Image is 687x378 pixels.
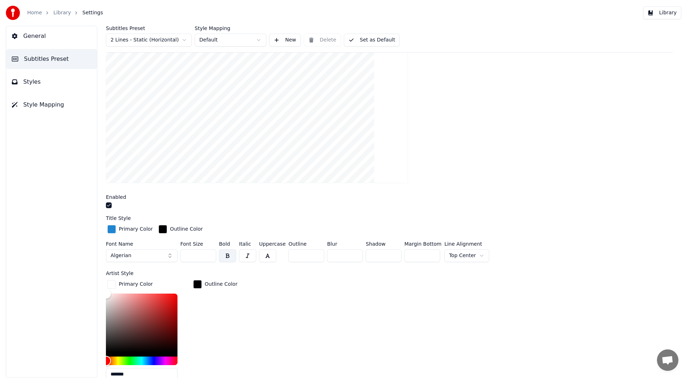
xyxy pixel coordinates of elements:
a: Open chat [657,349,678,371]
label: Outline [288,241,324,246]
label: Font Size [180,241,216,246]
button: Library [643,6,681,19]
label: Line Alignment [444,241,489,246]
span: Settings [82,9,103,16]
label: Artist Style [106,271,133,276]
label: Italic [239,241,256,246]
button: Subtitles Preset [6,49,97,69]
button: Primary Color [106,224,154,235]
span: Style Mapping [23,100,64,109]
button: Styles [6,72,97,92]
label: Title Style [106,216,131,221]
nav: breadcrumb [27,9,103,16]
div: Primary Color [119,226,153,233]
button: Outline Color [157,224,204,235]
button: General [6,26,97,46]
label: Margin Bottom [404,241,442,246]
div: Outline Color [205,281,238,288]
div: Primary Color [119,281,153,288]
label: Enabled [106,195,126,200]
a: Library [53,9,71,16]
label: Uppercase [259,241,286,246]
label: Shadow [366,241,401,246]
button: Primary Color [106,279,154,290]
label: Blur [327,241,363,246]
label: Bold [219,241,236,246]
div: Color [106,294,177,352]
div: Hue [106,357,177,365]
a: Home [27,9,42,16]
label: Style Mapping [195,26,266,31]
label: Subtitles Preset [106,26,192,31]
button: New [269,34,301,46]
span: Styles [23,78,41,86]
button: Style Mapping [6,95,97,115]
span: Subtitles Preset [24,55,69,63]
button: Set as Default [344,34,400,46]
img: youka [6,6,20,20]
button: Outline Color [192,279,239,290]
label: Font Name [106,241,177,246]
span: General [23,32,46,40]
span: Algerian [111,252,131,259]
div: Outline Color [170,226,203,233]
